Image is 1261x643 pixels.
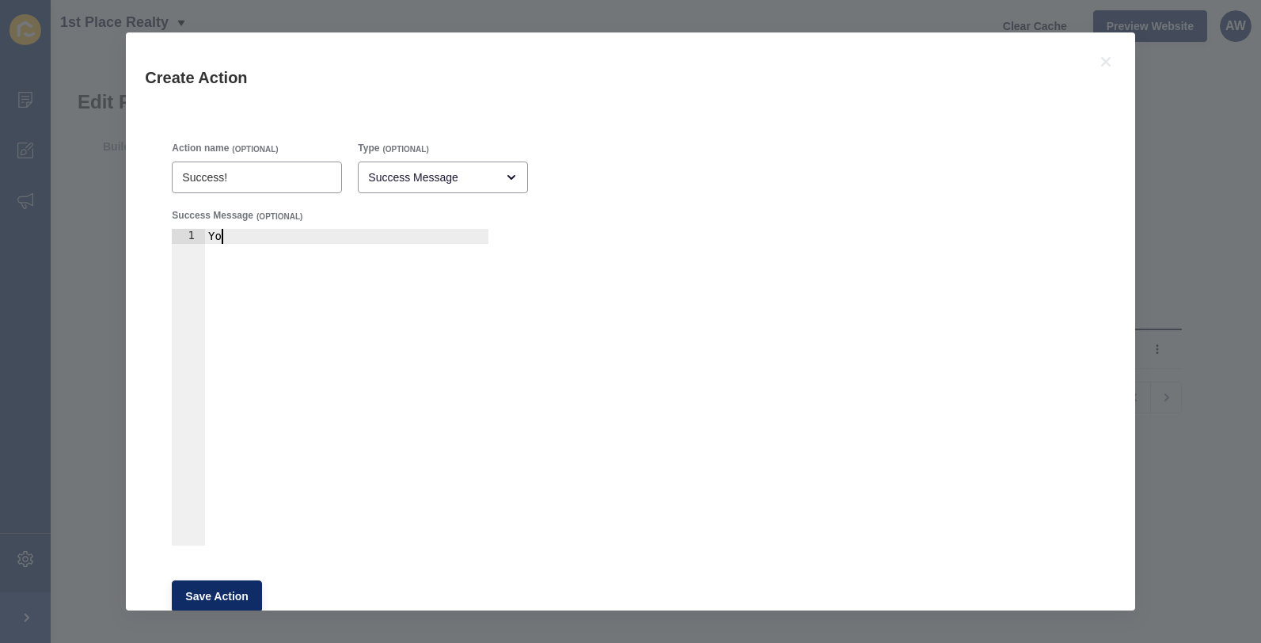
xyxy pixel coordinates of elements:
[256,211,302,223] span: (OPTIONAL)
[145,67,1076,88] h1: Create Action
[172,209,253,222] label: Success Message
[358,162,528,193] div: open menu
[382,144,428,155] span: (OPTIONAL)
[172,580,262,612] button: Save Action
[232,144,278,155] span: (OPTIONAL)
[358,142,379,154] label: Type
[172,142,229,154] label: Action name
[185,588,249,604] span: Save Action
[172,229,205,244] div: 1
